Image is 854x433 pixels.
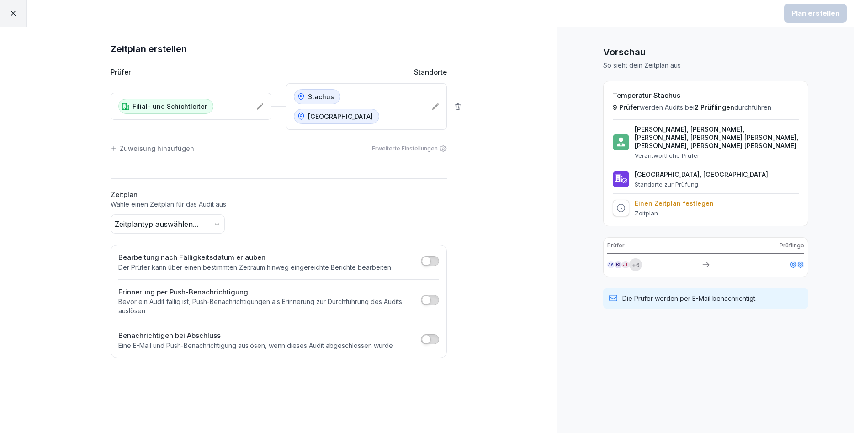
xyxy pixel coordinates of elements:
div: + 6 [629,258,642,271]
span: 2 Prüflingen [695,103,734,111]
p: Prüfer [111,67,131,78]
div: EX [615,261,622,268]
p: Eine E-Mail und Push-Benachrichtigung auslösen, wenn dieses Audit abgeschlossen wurde [118,341,393,350]
p: Wähle einen Zeitplan für das Audit aus [111,200,447,209]
div: AA [607,261,615,268]
p: Prüflinge [780,241,804,250]
div: JT [622,261,629,268]
p: Prüfer [607,241,625,250]
h2: Bearbeitung nach Fälligkeitsdatum erlauben [118,252,391,263]
p: Bevor ein Audit fällig ist, Push-Benachrichtigungen als Erinnerung zur Durchführung des Audits au... [118,297,416,315]
p: Der Prüfer kann über einen bestimmten Zeitraum hinweg eingereichte Berichte bearbeiten [118,263,391,272]
h1: Zeitplan erstellen [111,42,447,56]
h2: Zeitplan [111,190,447,200]
h2: Benachrichtigen bei Abschluss [118,331,393,341]
p: Einen Zeitplan festlegen [635,199,714,208]
p: [PERSON_NAME], [PERSON_NAME], [PERSON_NAME], [PERSON_NAME] [PERSON_NAME], [PERSON_NAME], [PERSON_... [635,125,799,150]
p: Zeitplan [635,209,714,217]
div: Erweiterte Einstellungen [372,144,447,153]
div: Zuweisung hinzufügen [111,144,194,153]
h1: Vorschau [603,45,808,59]
button: Plan erstellen [784,4,847,23]
h2: Erinnerung per Push-Benachrichtigung [118,287,416,298]
p: Standorte zur Prüfung [635,181,768,188]
p: So sieht dein Zeitplan aus [603,61,808,70]
p: Verantwortliche Prüfer [635,152,799,159]
span: 9 Prüfer [613,103,640,111]
p: Die Prüfer werden per E-Mail benachrichtigt. [622,294,757,303]
p: Stachus [308,92,334,102]
p: [GEOGRAPHIC_DATA] [308,112,373,121]
p: Filial- und Schichtleiter [133,102,207,111]
p: Standorte [414,67,447,78]
h2: Temperatur Stachus [613,91,799,101]
p: werden Audits bei durchführen [613,103,799,112]
p: [GEOGRAPHIC_DATA], [GEOGRAPHIC_DATA] [635,171,768,179]
div: Plan erstellen [791,8,839,18]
